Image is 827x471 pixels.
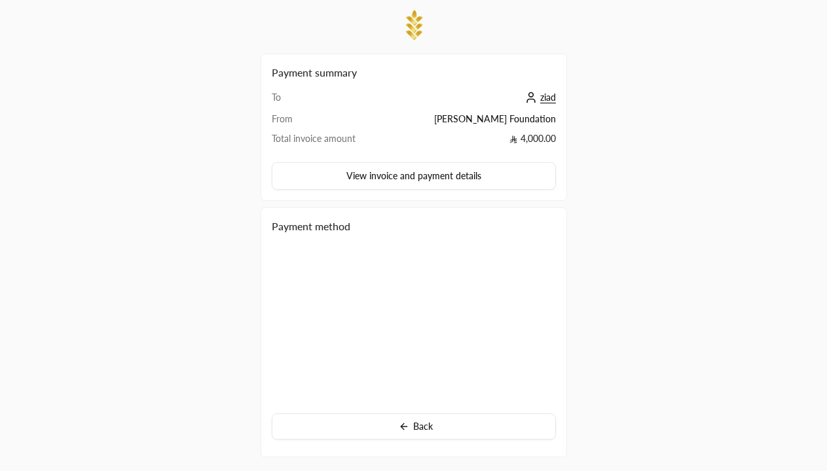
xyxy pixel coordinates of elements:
span: Back [413,422,433,431]
td: From [272,113,388,132]
span: ziad [540,92,556,103]
div: Payment method [272,218,556,234]
td: 4,000.00 [387,132,555,152]
img: Company Logo [401,8,427,43]
a: ziad [522,92,556,103]
button: Back [272,413,556,440]
button: View invoice and payment details [272,162,556,190]
td: Total invoice amount [272,132,388,152]
h2: Payment summary [272,65,556,80]
td: [PERSON_NAME] Foundation [387,113,555,132]
td: To [272,91,388,113]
